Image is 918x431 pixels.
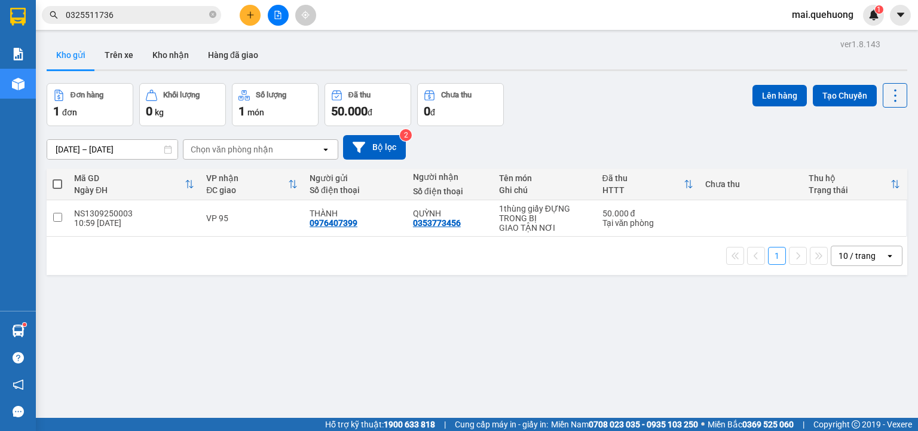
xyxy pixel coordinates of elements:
div: Ghi chú [499,185,590,195]
span: plus [246,11,255,19]
th: Toggle SortBy [200,169,304,200]
div: Đơn hàng [71,91,103,99]
span: copyright [852,420,860,429]
th: Toggle SortBy [68,169,200,200]
img: solution-icon [12,48,25,60]
span: aim [301,11,310,19]
div: ĐC giao [206,185,288,195]
input: Tìm tên, số ĐT hoặc mã đơn [66,8,207,22]
div: Đã thu [348,91,371,99]
span: | [444,418,446,431]
svg: open [321,145,331,154]
div: Người gửi [310,173,401,183]
div: Số lượng [256,91,286,99]
span: 0 [146,104,152,118]
div: HTTT [602,185,684,195]
span: 1 [238,104,245,118]
div: Khối lượng [163,91,200,99]
span: message [13,406,24,417]
span: | [803,418,804,431]
div: 10:59 [DATE] [74,218,194,228]
img: warehouse-icon [12,78,25,90]
div: Chưa thu [441,91,472,99]
span: question-circle [13,352,24,363]
div: Tại văn phòng [602,218,694,228]
div: 1thùng giấy ĐỰNG TRONG BỊ [499,204,590,223]
button: Số lượng1món [232,83,319,126]
span: đơn [62,108,77,117]
div: 50.000 đ [602,209,694,218]
button: Kho nhận [143,41,198,69]
span: 1 [877,5,881,14]
span: mai.quehuong [782,7,863,22]
div: QUỲNH [413,209,487,218]
div: Mã GD [74,173,185,183]
div: 0353773456 [413,218,461,228]
strong: 0369 525 060 [742,420,794,429]
button: plus [240,5,261,26]
img: warehouse-icon [12,325,25,337]
button: caret-down [890,5,911,26]
span: kg [155,108,164,117]
span: Hỗ trợ kỹ thuật: [325,418,435,431]
span: close-circle [209,11,216,18]
button: Lên hàng [752,85,807,106]
button: Kho gửi [47,41,95,69]
th: Toggle SortBy [803,169,906,200]
span: Miền Bắc [708,418,794,431]
strong: 1900 633 818 [384,420,435,429]
strong: 0708 023 035 - 0935 103 250 [589,420,698,429]
div: 10 / trang [839,250,876,262]
button: Khối lượng0kg [139,83,226,126]
span: món [247,108,264,117]
span: close-circle [209,10,216,21]
button: Hàng đã giao [198,41,268,69]
span: 50.000 [331,104,368,118]
sup: 1 [23,323,26,326]
th: Toggle SortBy [596,169,700,200]
input: Select a date range. [47,140,178,159]
span: 1 [53,104,60,118]
button: Bộ lọc [343,135,406,160]
div: Ngày ĐH [74,185,185,195]
button: file-add [268,5,289,26]
svg: open [885,251,895,261]
span: Miền Nam [551,418,698,431]
div: Chọn văn phòng nhận [191,143,273,155]
button: aim [295,5,316,26]
span: Cung cấp máy in - giấy in: [455,418,548,431]
div: THÀNH [310,209,401,218]
div: 0976407399 [310,218,357,228]
button: Trên xe [95,41,143,69]
div: VP 95 [206,213,298,223]
button: Tạo Chuyến [813,85,877,106]
button: Đã thu50.000đ [325,83,411,126]
div: Thu hộ [809,173,891,183]
div: Chưa thu [705,179,797,189]
img: icon-new-feature [868,10,879,20]
div: VP nhận [206,173,288,183]
div: Trạng thái [809,185,891,195]
div: ver 1.8.143 [840,38,880,51]
button: Chưa thu0đ [417,83,504,126]
span: notification [13,379,24,390]
button: 1 [768,247,786,265]
span: ⚪️ [701,422,705,427]
sup: 2 [400,129,412,141]
span: đ [430,108,435,117]
span: file-add [274,11,282,19]
span: caret-down [895,10,906,20]
div: GIAO TẬN NƠI [499,223,590,233]
img: logo-vxr [10,8,26,26]
span: search [50,11,58,19]
div: Số điện thoại [310,185,401,195]
div: Người nhận [413,172,487,182]
span: đ [368,108,372,117]
div: Số điện thoại [413,187,487,196]
sup: 1 [875,5,883,14]
button: Đơn hàng1đơn [47,83,133,126]
div: Đã thu [602,173,684,183]
div: NS1309250003 [74,209,194,218]
div: Tên món [499,173,590,183]
span: 0 [424,104,430,118]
